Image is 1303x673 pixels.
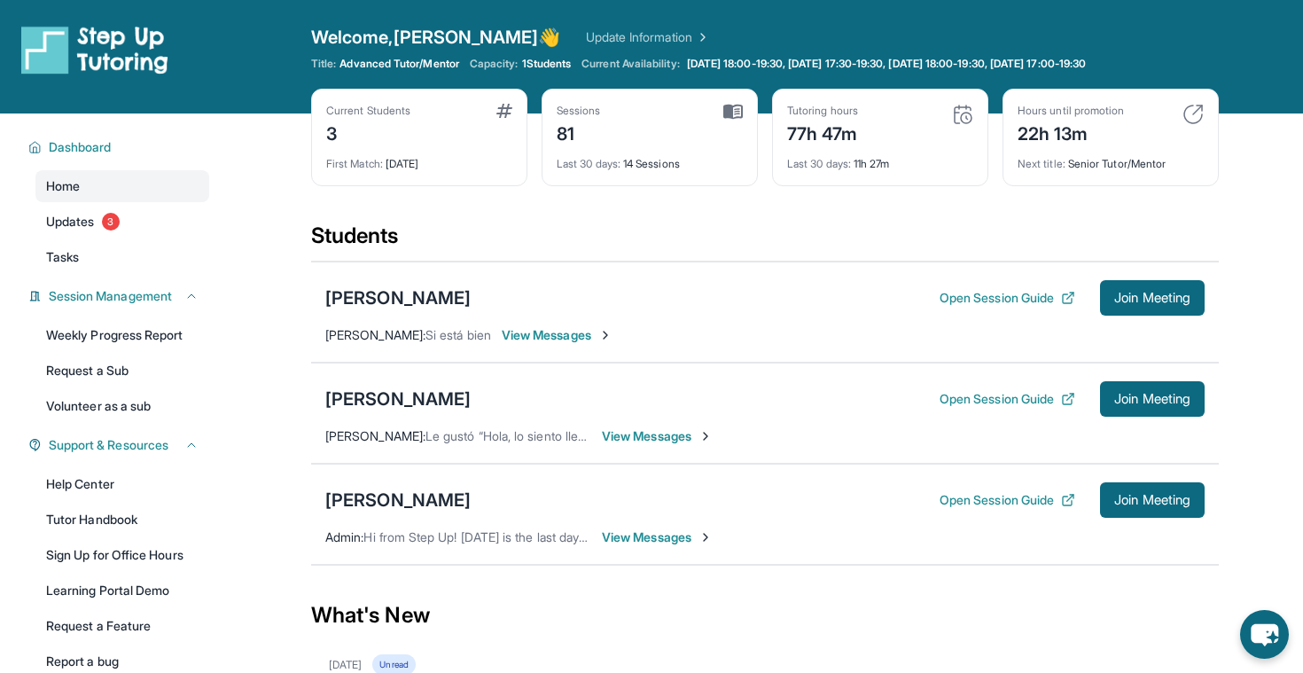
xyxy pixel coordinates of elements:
span: 3 [102,213,120,231]
button: chat-button [1240,610,1289,659]
div: [PERSON_NAME] [325,387,471,411]
a: Help Center [35,468,209,500]
button: Session Management [42,287,199,305]
span: [DATE] 18:00-19:30, [DATE] 17:30-19:30, [DATE] 18:00-19:30, [DATE] 17:00-19:30 [687,57,1086,71]
button: Join Meeting [1100,280,1205,316]
div: Senior Tutor/Mentor [1018,146,1204,171]
span: Dashboard [49,138,112,156]
span: Support & Resources [49,436,168,454]
a: Weekly Progress Report [35,319,209,351]
div: Sessions [557,104,601,118]
span: View Messages [602,528,713,546]
span: Capacity: [470,57,519,71]
a: Sign Up for Office Hours [35,539,209,571]
a: Home [35,170,209,202]
span: View Messages [502,326,612,344]
div: [DATE] [329,658,362,672]
div: 81 [557,118,601,146]
span: Advanced Tutor/Mentor [339,57,458,71]
button: Dashboard [42,138,199,156]
button: Open Session Guide [940,289,1075,307]
span: Join Meeting [1114,394,1190,404]
span: Home [46,177,80,195]
span: Admin : [325,529,363,544]
button: Join Meeting [1100,482,1205,518]
div: 14 Sessions [557,146,743,171]
span: Updates [46,213,95,231]
span: [PERSON_NAME] : [325,428,425,443]
div: Tutoring hours [787,104,858,118]
span: Welcome, [PERSON_NAME] 👋 [311,25,561,50]
span: Join Meeting [1114,293,1190,303]
span: Si está bien [425,327,491,342]
a: Tasks [35,241,209,273]
img: Chevron-Right [598,328,612,342]
div: Hours until promotion [1018,104,1124,118]
span: Title: [311,57,336,71]
a: Tutor Handbook [35,504,209,536]
span: Current Availability: [581,57,679,71]
span: 1 Students [522,57,572,71]
span: [PERSON_NAME] : [325,327,425,342]
span: View Messages [602,427,713,445]
button: Support & Resources [42,436,199,454]
span: First Match : [326,157,383,170]
span: Le gustó “Hola, lo siento llegaré un poco tarde, mi Wi-Fi se…” [425,428,767,443]
img: Chevron-Right [698,429,713,443]
a: [DATE] 18:00-19:30, [DATE] 17:30-19:30, [DATE] 18:00-19:30, [DATE] 17:00-19:30 [683,57,1089,71]
img: Chevron-Right [698,530,713,544]
div: [DATE] [326,146,512,171]
div: 22h 13m [1018,118,1124,146]
img: card [496,104,512,118]
img: logo [21,25,168,74]
img: card [723,104,743,120]
a: Request a Sub [35,355,209,387]
span: Last 30 days : [787,157,851,170]
div: 3 [326,118,410,146]
img: Chevron Right [692,28,710,46]
button: Open Session Guide [940,491,1075,509]
span: Next title : [1018,157,1065,170]
div: 11h 27m [787,146,973,171]
div: [PERSON_NAME] [325,286,471,310]
span: Join Meeting [1114,495,1190,505]
span: Last 30 days : [557,157,620,170]
button: Join Meeting [1100,381,1205,417]
div: Students [311,222,1219,261]
span: Tasks [46,248,79,266]
div: [PERSON_NAME] [325,488,471,513]
div: 77h 47m [787,118,858,146]
a: Request a Feature [35,610,209,642]
img: card [952,104,973,125]
div: Current Students [326,104,410,118]
a: Learning Portal Demo [35,575,209,606]
span: Session Management [49,287,172,305]
img: card [1182,104,1204,125]
button: Open Session Guide [940,390,1075,408]
a: Volunteer as a sub [35,390,209,422]
a: Updates3 [35,206,209,238]
div: What's New [311,576,1219,654]
a: Update Information [586,28,710,46]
